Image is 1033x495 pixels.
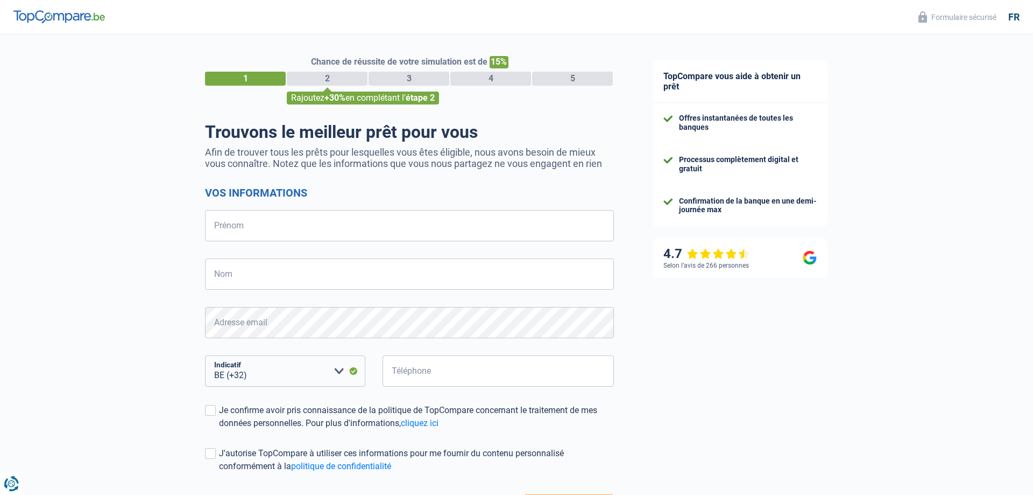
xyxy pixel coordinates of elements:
div: Rajoutez en complétant l' [287,92,439,104]
span: 15% [490,56,508,68]
div: J'autorise TopCompare à utiliser ces informations pour me fournir du contenu personnalisé conform... [219,447,614,473]
span: +30% [324,93,345,103]
a: cliquez ici [401,418,438,428]
div: 4 [450,72,531,86]
div: 1 [205,72,286,86]
span: étape 2 [406,93,435,103]
button: Formulaire sécurisé [912,8,1003,26]
input: 401020304 [383,355,614,387]
h2: Vos informations [205,186,614,199]
div: Selon l’avis de 266 personnes [663,262,749,269]
a: politique de confidentialité [291,461,391,471]
span: Chance de réussite de votre simulation est de [311,57,487,67]
h1: Trouvons le meilleur prêt pour vous [205,122,614,142]
div: Offres instantanées de toutes les banques [679,114,817,132]
div: TopCompare vous aide à obtenir un prêt [653,60,827,103]
div: 2 [287,72,367,86]
div: Je confirme avoir pris connaissance de la politique de TopCompare concernant le traitement de mes... [219,404,614,430]
div: 4.7 [663,246,750,262]
div: Confirmation de la banque en une demi-journée max [679,197,817,215]
p: Afin de trouver tous les prêts pour lesquelles vous êtes éligible, nous avons besoin de mieux vou... [205,147,614,169]
div: fr [1008,11,1020,23]
div: Processus complètement digital et gratuit [679,155,817,173]
div: 5 [532,72,613,86]
div: 3 [369,72,449,86]
img: TopCompare Logo [13,10,105,23]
